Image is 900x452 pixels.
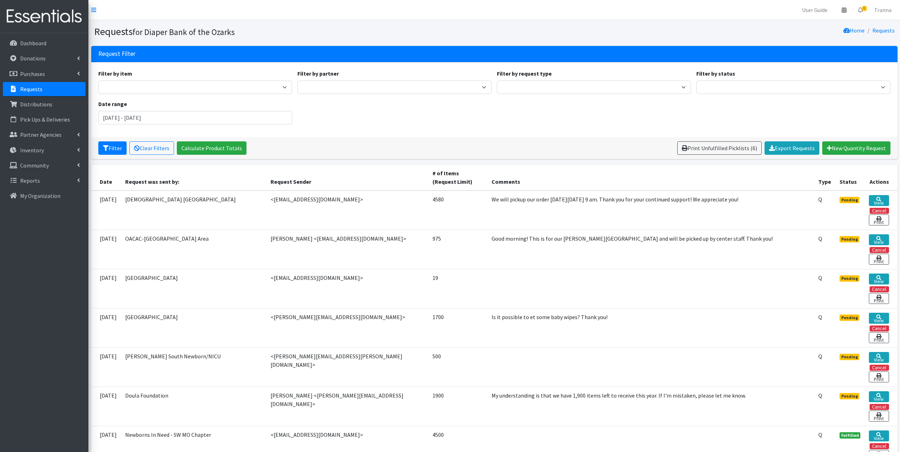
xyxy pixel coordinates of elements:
td: [GEOGRAPHIC_DATA] [121,269,267,308]
button: Filter [98,141,127,155]
a: Print [869,215,889,225]
td: Good morning! This is for our [PERSON_NAME][GEOGRAPHIC_DATA] and will be picked up by center staf... [487,230,814,269]
th: Date [91,165,121,190]
td: <[PERSON_NAME][EMAIL_ADDRESS][DOMAIN_NAME]> [266,308,428,347]
td: 4580 [428,190,487,230]
a: Print [869,254,889,265]
span: Pending [840,393,860,399]
img: HumanEssentials [3,5,86,28]
a: View [869,274,889,284]
abbr: Quantity [818,313,822,321]
a: Print [869,293,889,304]
a: Community [3,158,86,172]
small: for Diaper Bank of the Ozarks [133,27,235,37]
td: 1700 [428,308,487,347]
td: [PERSON_NAME] <[EMAIL_ADDRESS][DOMAIN_NAME]> [266,230,428,269]
td: <[EMAIL_ADDRESS][DOMAIN_NAME]> [266,190,428,230]
span: Pending [840,275,860,282]
h3: Request Filter [98,50,135,58]
button: Cancel [870,443,889,449]
abbr: Quantity [818,353,822,360]
p: My Organization [20,192,60,199]
td: 500 [428,347,487,387]
a: Pick Ups & Deliveries [3,112,86,127]
button: Cancel [870,365,889,371]
a: Home [843,27,865,34]
p: Purchases [20,70,45,77]
button: Cancel [870,247,889,253]
a: 6 [852,3,869,17]
button: Cancel [870,404,889,410]
p: Pick Ups & Deliveries [20,116,70,123]
td: [PERSON_NAME] <[PERSON_NAME][EMAIL_ADDRESS][DOMAIN_NAME]> [266,387,428,426]
label: Date range [98,100,127,108]
th: Actions [865,165,897,190]
td: 1900 [428,387,487,426]
p: Requests [20,86,42,93]
a: View [869,391,889,402]
button: Cancel [870,208,889,214]
td: [DATE] [91,347,121,387]
td: [DATE] [91,230,121,269]
td: Doula Foundation [121,387,267,426]
abbr: Quantity [818,431,822,438]
td: [GEOGRAPHIC_DATA] [121,308,267,347]
th: # of Items (Request Limit) [428,165,487,190]
abbr: Quantity [818,274,822,281]
p: Reports [20,177,40,184]
a: New Quantity Request [822,141,890,155]
a: Donations [3,51,86,65]
p: Community [20,162,49,169]
th: Request was sent by: [121,165,267,190]
a: Clear Filters [129,141,174,155]
a: View [869,352,889,363]
td: <[PERSON_NAME][EMAIL_ADDRESS][PERSON_NAME][DOMAIN_NAME]> [266,347,428,387]
a: Purchases [3,67,86,81]
td: OACAC-[GEOGRAPHIC_DATA] Area [121,230,267,269]
a: User Guide [796,3,833,17]
a: View [869,313,889,324]
a: View [869,430,889,441]
a: Print [869,332,889,343]
td: <[EMAIL_ADDRESS][DOMAIN_NAME]> [266,269,428,308]
a: Reports [3,174,86,188]
abbr: Quantity [818,196,822,203]
a: Print Unfulfilled Picklists (6) [677,141,762,155]
p: Inventory [20,147,44,154]
button: Cancel [870,286,889,292]
abbr: Quantity [818,235,822,242]
a: Print [869,371,889,382]
span: Pending [840,236,860,242]
td: Is it possible to et some baby wipes? Thank you! [487,308,814,347]
td: 19 [428,269,487,308]
label: Filter by status [696,69,735,78]
a: Partner Agencies [3,128,86,142]
th: Type [814,165,835,190]
input: January 1, 2011 - December 31, 2011 [98,111,292,124]
a: Tranna [869,3,897,17]
td: [DATE] [91,190,121,230]
th: Status [835,165,865,190]
abbr: Quantity [818,392,822,399]
a: Print [869,411,889,422]
label: Filter by item [98,69,132,78]
span: Pending [840,315,860,321]
a: Dashboard [3,36,86,50]
p: Distributions [20,101,52,108]
a: Requests [3,82,86,96]
th: Comments [487,165,814,190]
td: [DATE] [91,308,121,347]
label: Filter by partner [297,69,339,78]
a: Export Requests [765,141,819,155]
td: [PERSON_NAME] South Newborn/NICU [121,347,267,387]
h1: Requests [94,25,492,38]
p: Donations [20,55,46,62]
td: [DEMOGRAPHIC_DATA] [GEOGRAPHIC_DATA] [121,190,267,230]
span: Pending [840,197,860,203]
a: Inventory [3,143,86,157]
a: View [869,195,889,206]
label: Filter by request type [497,69,552,78]
span: 6 [862,6,867,11]
p: Partner Agencies [20,131,62,138]
a: My Organization [3,189,86,203]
